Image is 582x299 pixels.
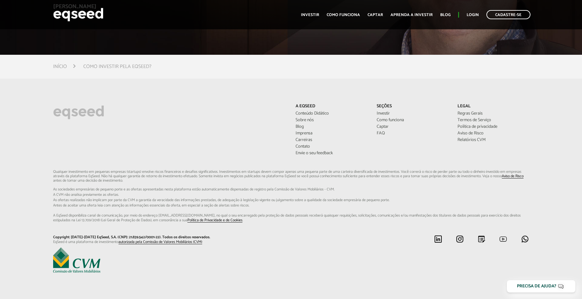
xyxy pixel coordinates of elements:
a: Login [467,13,479,17]
img: EqSeed [53,6,103,23]
a: Cadastre-se [486,10,530,19]
a: Início [53,64,67,69]
p: Qualquer investimento em pequenas empresas (startups) envolve riscos financeiros e desafios signi... [53,170,529,223]
a: Como funciona [377,118,448,122]
a: Conteúdo Didático [296,111,367,116]
a: Carreiras [296,138,367,142]
p: Seções [377,104,448,109]
a: Política de privacidade [457,125,529,129]
img: instagram.svg [456,235,464,243]
a: Investir [377,111,448,116]
span: A CVM não analisa previamente as ofertas. [53,193,529,197]
a: Sobre nós [296,118,367,122]
a: Aprenda a investir [391,13,433,17]
img: youtube.svg [499,235,507,243]
a: Blog [440,13,451,17]
p: Copyright [DATE]-[DATE] EqSeed, S.A. (CNPJ: 21.839.542/0001-22). Todos os direitos reservados. [53,235,286,240]
a: Como funciona [327,13,360,17]
img: whatsapp.svg [521,235,529,243]
span: As sociedades empresárias de pequeno porte e as ofertas apresentadas nesta plataforma estão aut... [53,188,529,191]
p: EqSeed é uma plataforma de investimento [53,240,286,244]
li: Como Investir pela EqSeed? [83,62,152,71]
a: autorizada pela Comissão de Valores Mobiliários (CVM) [119,240,202,244]
a: Captar [377,125,448,129]
img: linkedin.svg [434,235,442,243]
img: blog.svg [478,235,485,243]
span: As ofertas realizadas não implicam por parte da CVM a garantia da veracidade das informações p... [53,198,529,202]
span: Antes de aceitar uma oferta leia com atenção as informações essenciais da oferta, em especial... [53,204,529,207]
a: Investir [301,13,319,17]
a: Envie o seu feedback [296,151,367,155]
a: FAQ [377,131,448,136]
a: Imprensa [296,131,367,136]
a: Regras Gerais [457,111,529,116]
a: Aviso de Risco [457,131,529,136]
p: A EqSeed [296,104,367,109]
p: Legal [457,104,529,109]
a: Blog [296,125,367,129]
img: EqSeed Logo [53,104,104,121]
a: Contato [296,144,367,149]
a: Política de Privacidade e de Cookies [187,218,242,223]
a: Relatórios CVM [457,138,529,142]
a: Aviso de Risco [502,174,524,178]
img: EqSeed é uma plataforma de investimento autorizada pela Comissão de Valores Mobiliários (CVM) [53,247,100,273]
a: Captar [368,13,383,17]
a: Termos de Serviço [457,118,529,122]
